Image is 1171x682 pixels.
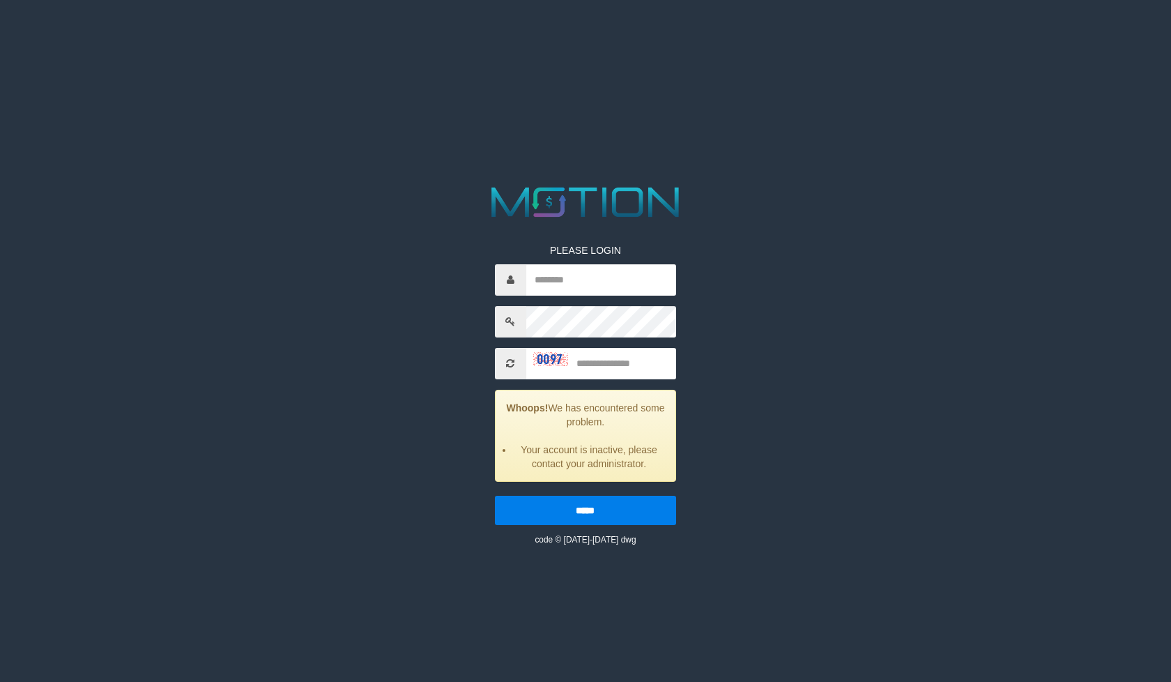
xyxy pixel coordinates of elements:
[513,443,665,471] li: Your account is inactive, please contact your administrator.
[533,352,568,366] img: captcha
[507,402,549,414] strong: Whoops!
[495,390,676,482] div: We has encountered some problem.
[535,535,636,545] small: code © [DATE]-[DATE] dwg
[495,243,676,257] p: PLEASE LOGIN
[483,182,688,222] img: MOTION_logo.png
